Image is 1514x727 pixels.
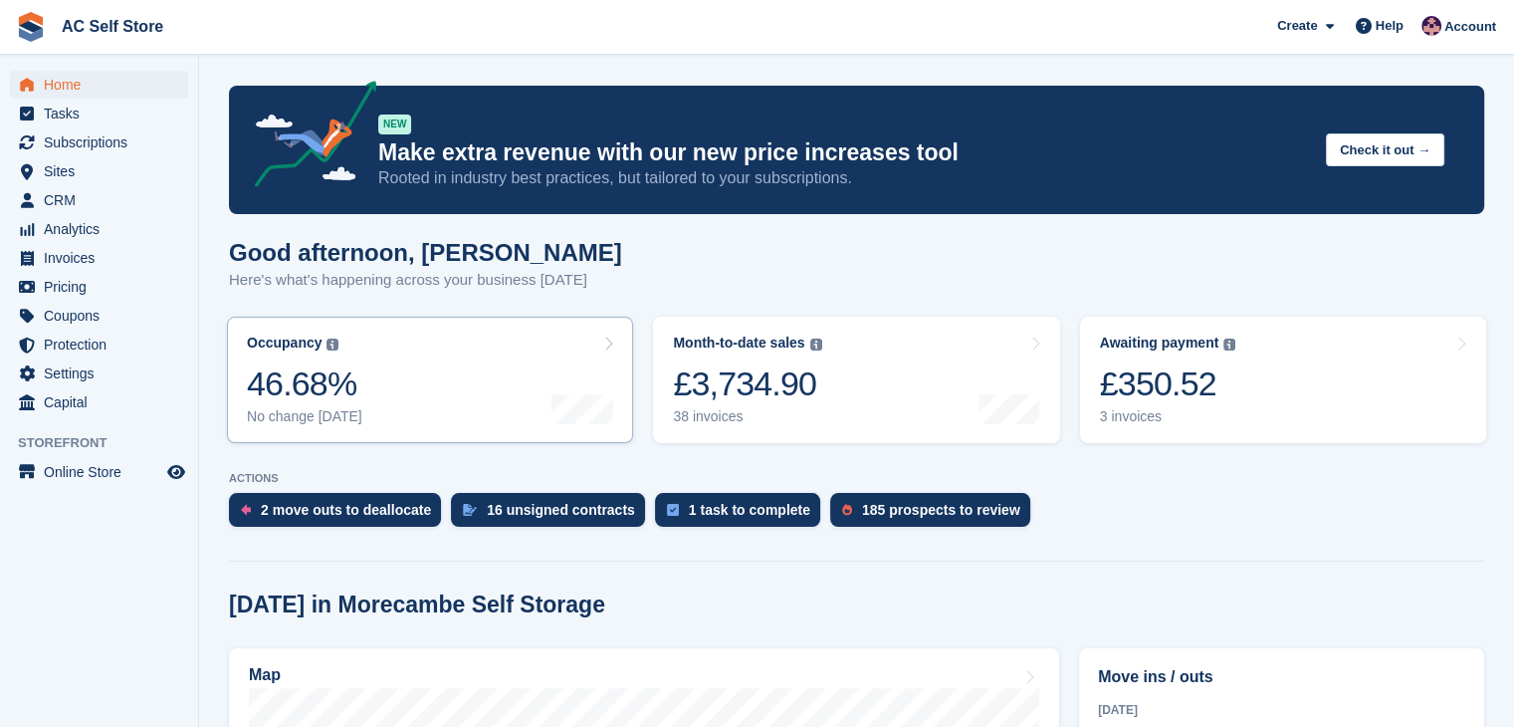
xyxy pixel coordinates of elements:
[44,273,163,301] span: Pricing
[229,472,1484,485] p: ACTIONS
[10,244,188,272] a: menu
[164,460,188,484] a: Preview store
[10,215,188,243] a: menu
[10,388,188,416] a: menu
[44,186,163,214] span: CRM
[44,128,163,156] span: Subscriptions
[44,100,163,127] span: Tasks
[44,458,163,486] span: Online Store
[229,493,451,537] a: 2 move outs to deallocate
[249,666,281,684] h2: Map
[10,186,188,214] a: menu
[862,502,1020,518] div: 185 prospects to review
[10,360,188,387] a: menu
[10,302,188,330] a: menu
[810,339,822,351] img: icon-info-grey-7440780725fd019a000dd9b08b2336e03edf1995a4989e88bcd33f0948082b44.svg
[247,335,322,352] div: Occupancy
[689,502,810,518] div: 1 task to complete
[54,10,171,43] a: AC Self Store
[673,363,821,404] div: £3,734.90
[1100,363,1236,404] div: £350.52
[238,81,377,194] img: price-adjustments-announcement-icon-8257ccfd72463d97f412b2fc003d46551f7dbcb40ab6d574587a9cd5c0d94...
[229,269,622,292] p: Here's what's happening across your business [DATE]
[326,339,338,351] img: icon-info-grey-7440780725fd019a000dd9b08b2336e03edf1995a4989e88bcd33f0948082b44.svg
[229,239,622,266] h1: Good afternoon, [PERSON_NAME]
[10,157,188,185] a: menu
[1100,408,1236,425] div: 3 invoices
[227,317,633,443] a: Occupancy 46.68% No change [DATE]
[10,273,188,301] a: menu
[18,433,198,453] span: Storefront
[673,408,821,425] div: 38 invoices
[10,71,188,99] a: menu
[241,504,251,516] img: move_outs_to_deallocate_icon-f764333ba52eb49d3ac5e1228854f67142a1ed5810a6f6cc68b1a99e826820c5.svg
[44,157,163,185] span: Sites
[463,504,477,516] img: contract_signature_icon-13c848040528278c33f63329250d36e43548de30e8caae1d1a13099fd9432cc5.svg
[1444,17,1496,37] span: Account
[10,128,188,156] a: menu
[1098,665,1465,689] h2: Move ins / outs
[667,504,679,516] img: task-75834270c22a3079a89374b754ae025e5fb1db73e45f91037f5363f120a921f8.svg
[655,493,830,537] a: 1 task to complete
[10,458,188,486] a: menu
[830,493,1040,537] a: 185 prospects to review
[1080,317,1486,443] a: Awaiting payment £350.52 3 invoices
[44,302,163,330] span: Coupons
[10,100,188,127] a: menu
[653,317,1059,443] a: Month-to-date sales £3,734.90 38 invoices
[247,363,362,404] div: 46.68%
[673,335,804,352] div: Month-to-date sales
[44,331,163,359] span: Protection
[229,592,605,618] h2: [DATE] in Morecambe Self Storage
[1223,339,1235,351] img: icon-info-grey-7440780725fd019a000dd9b08b2336e03edf1995a4989e88bcd33f0948082b44.svg
[378,167,1310,189] p: Rooted in industry best practices, but tailored to your subscriptions.
[261,502,431,518] div: 2 move outs to deallocate
[1277,16,1317,36] span: Create
[378,138,1310,167] p: Make extra revenue with our new price increases tool
[1098,701,1465,719] div: [DATE]
[44,71,163,99] span: Home
[44,360,163,387] span: Settings
[487,502,635,518] div: 16 unsigned contracts
[1326,133,1444,166] button: Check it out →
[16,12,46,42] img: stora-icon-8386f47178a22dfd0bd8f6a31ec36ba5ce8667c1dd55bd0f319d3a0aa187defe.svg
[378,115,411,134] div: NEW
[1100,335,1219,352] div: Awaiting payment
[247,408,362,425] div: No change [DATE]
[842,504,852,516] img: prospect-51fa495bee0391a8d652442698ab0144808aea92771e9ea1ae160a38d050c398.svg
[44,244,163,272] span: Invoices
[1421,16,1441,36] img: Ted Cox
[44,215,163,243] span: Analytics
[1376,16,1404,36] span: Help
[10,331,188,359] a: menu
[451,493,655,537] a: 16 unsigned contracts
[44,388,163,416] span: Capital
